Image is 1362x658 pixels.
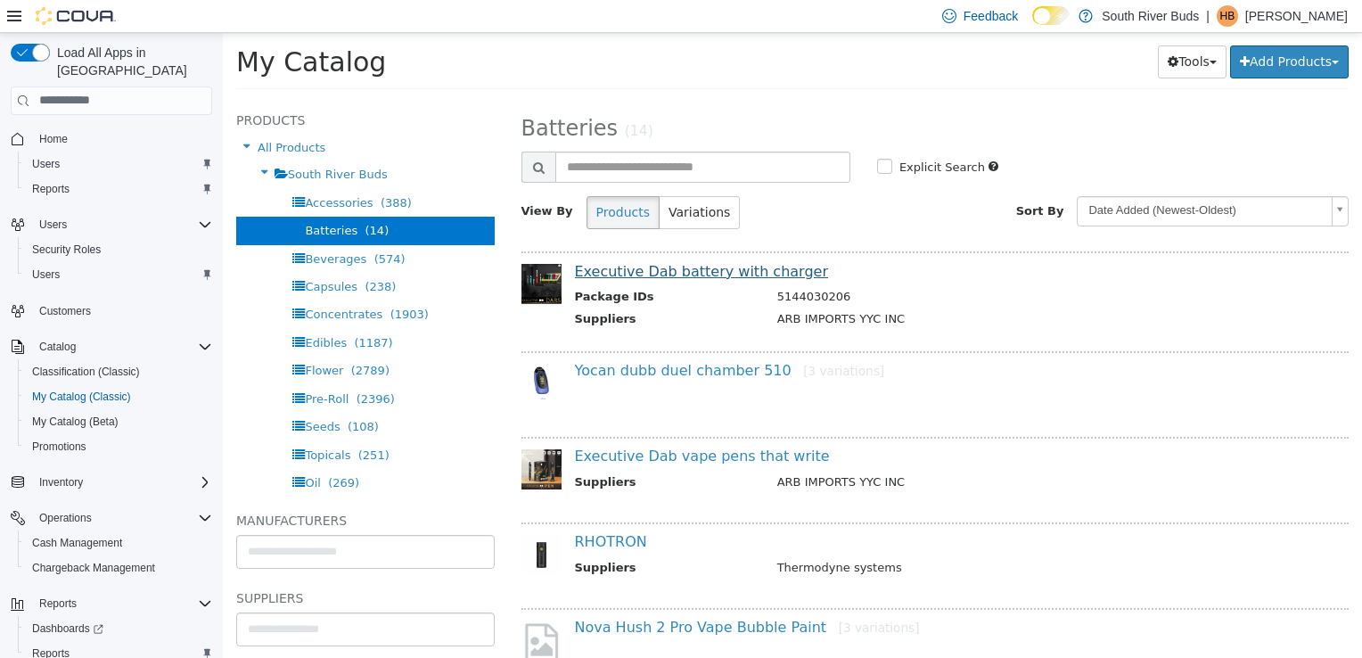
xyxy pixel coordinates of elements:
[25,618,212,639] span: Dashboards
[1206,5,1210,27] p: |
[131,303,169,317] span: (1187)
[128,331,167,344] span: (2789)
[352,586,697,603] a: Nova Hush 2 Pro Vape Bubble Paint[3 variations]
[25,411,212,432] span: My Catalog (Beta)
[25,239,212,260] span: Security Roles
[39,218,67,232] span: Users
[32,267,60,282] span: Users
[32,243,101,257] span: Security Roles
[1032,6,1070,25] input: Dark Mode
[142,247,173,260] span: (238)
[855,164,1102,192] span: Date Added (Newest-Oldest)
[82,359,126,373] span: Pre-Roll
[672,126,762,144] label: Explicit Search
[32,336,212,358] span: Catalog
[299,331,339,371] img: 150
[616,588,697,602] small: [3 variations]
[39,340,76,354] span: Catalog
[39,475,83,489] span: Inventory
[964,7,1018,25] span: Feedback
[32,507,99,529] button: Operations
[299,502,339,542] img: 150
[854,163,1126,193] a: Date Added (Newest-Oldest)
[4,126,219,152] button: Home
[13,13,163,45] span: My Catalog
[25,532,129,554] a: Cash Management
[158,163,189,177] span: (388)
[1245,5,1348,27] p: [PERSON_NAME]
[32,472,90,493] button: Inventory
[25,386,212,407] span: My Catalog (Classic)
[39,511,92,525] span: Operations
[32,128,75,150] a: Home
[18,531,219,555] button: Cash Management
[25,436,94,457] a: Promotions
[18,555,219,580] button: Chargeback Management
[152,219,183,233] span: (574)
[4,470,219,495] button: Inventory
[18,359,219,384] button: Classification (Classic)
[135,415,167,429] span: (251)
[25,178,212,200] span: Reports
[793,171,841,185] span: Sort By
[39,304,91,318] span: Customers
[352,230,605,247] a: Executive Dab battery with charger
[32,214,212,235] span: Users
[82,387,117,400] span: Seeds
[168,275,206,288] span: (1903)
[299,231,339,271] img: 150
[18,409,219,434] button: My Catalog (Beta)
[32,157,60,171] span: Users
[352,500,424,517] a: RHOTRON
[105,443,136,456] span: (269)
[25,361,147,382] a: Classification (Classic)
[32,365,140,379] span: Classification (Classic)
[18,384,219,409] button: My Catalog (Classic)
[25,618,111,639] a: Dashboards
[82,219,144,233] span: Beverages
[25,264,67,285] a: Users
[352,255,541,277] th: Package IDs
[352,329,662,346] a: Yocan dubb duel chamber 510[3 variations]
[18,262,219,287] button: Users
[82,415,127,429] span: Topicals
[18,177,219,202] button: Reports
[352,277,541,300] th: Suppliers
[364,163,437,196] button: Products
[352,440,541,463] th: Suppliers
[352,415,607,432] a: Executive Dab vape pens that write
[32,300,98,322] a: Customers
[13,477,272,498] h5: Manufacturers
[1220,5,1235,27] span: HB
[4,334,219,359] button: Catalog
[352,526,541,548] th: Suppliers
[402,90,431,106] small: (14)
[1102,5,1199,27] p: South River Buds
[32,536,122,550] span: Cash Management
[1032,25,1033,26] span: Dark Mode
[82,443,97,456] span: Oil
[13,555,272,576] h5: Suppliers
[4,298,219,324] button: Customers
[18,434,219,459] button: Promotions
[32,182,70,196] span: Reports
[25,386,138,407] a: My Catalog (Classic)
[25,153,212,175] span: Users
[50,44,212,79] span: Load All Apps in [GEOGRAPHIC_DATA]
[32,472,212,493] span: Inventory
[32,336,83,358] button: Catalog
[32,621,103,636] span: Dashboards
[32,415,119,429] span: My Catalog (Beta)
[299,588,339,631] img: missing-image.png
[18,152,219,177] button: Users
[25,264,212,285] span: Users
[25,361,212,382] span: Classification (Classic)
[32,507,212,529] span: Operations
[18,237,219,262] button: Security Roles
[65,135,165,148] span: South River Buds
[541,277,1108,300] td: ARB IMPORTS YYC INC
[82,303,124,317] span: Edibles
[32,214,74,235] button: Users
[13,77,272,98] h5: Products
[25,178,77,200] a: Reports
